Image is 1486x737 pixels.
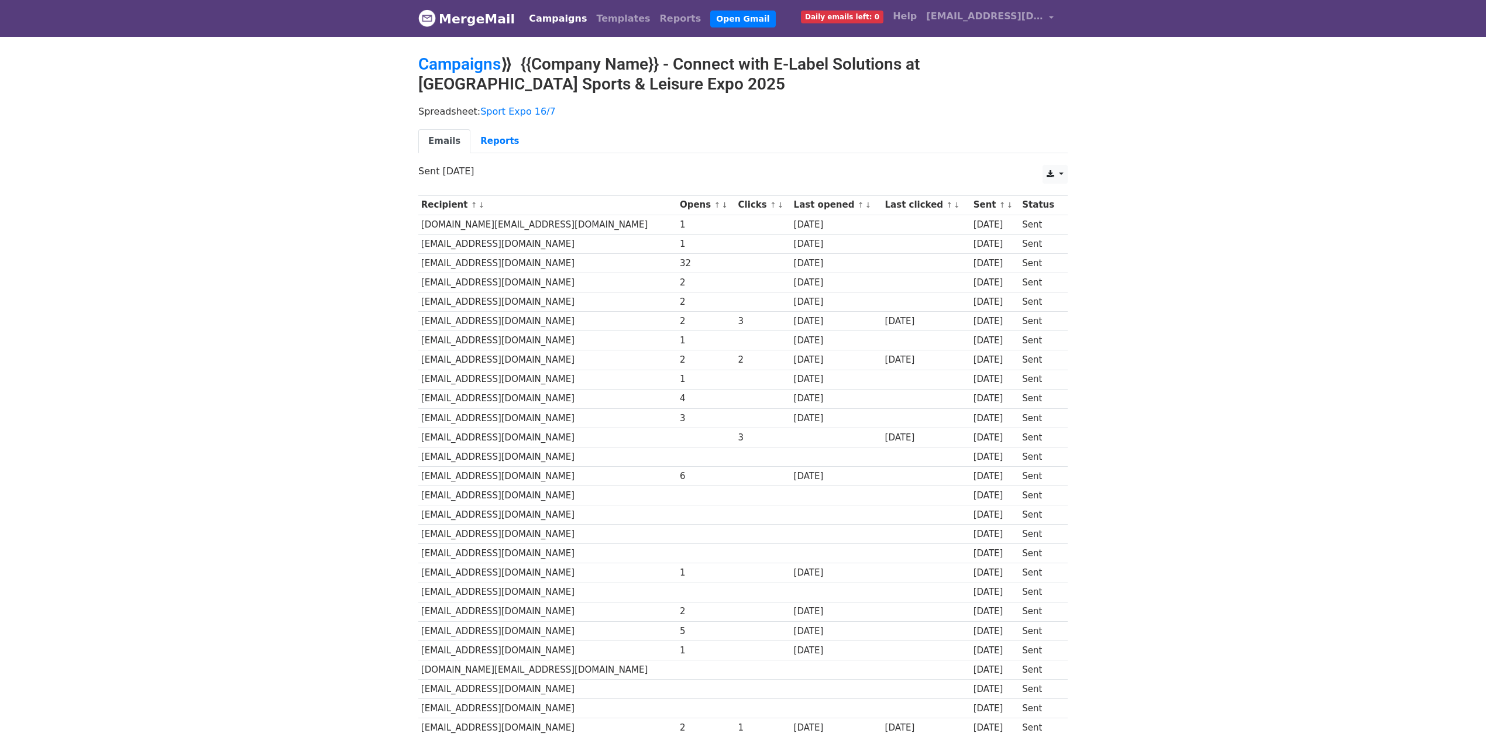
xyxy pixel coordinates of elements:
[1020,312,1062,331] td: Sent
[680,315,732,328] div: 2
[1020,234,1062,253] td: Sent
[418,408,677,428] td: [EMAIL_ADDRESS][DOMAIN_NAME]
[677,195,735,215] th: Opens
[1020,505,1062,525] td: Sent
[471,201,477,209] a: ↑
[714,201,720,209] a: ↑
[418,467,677,486] td: [EMAIL_ADDRESS][DOMAIN_NAME]
[974,218,1017,232] div: [DATE]
[882,195,971,215] th: Last clicked
[418,195,677,215] th: Recipient
[791,195,882,215] th: Last opened
[974,663,1017,677] div: [DATE]
[418,640,677,660] td: [EMAIL_ADDRESS][DOMAIN_NAME]
[418,331,677,350] td: [EMAIL_ADDRESS][DOMAIN_NAME]
[974,392,1017,405] div: [DATE]
[418,699,677,718] td: [EMAIL_ADDRESS][DOMAIN_NAME]
[418,583,677,602] td: [EMAIL_ADDRESS][DOMAIN_NAME]
[1020,563,1062,583] td: Sent
[885,353,968,367] div: [DATE]
[418,428,677,447] td: [EMAIL_ADDRESS][DOMAIN_NAME]
[418,621,677,640] td: [EMAIL_ADDRESS][DOMAIN_NAME]
[1020,292,1062,312] td: Sent
[418,6,515,31] a: MergeMail
[974,276,1017,290] div: [DATE]
[480,106,556,117] a: Sport Expo 16/7
[418,9,436,27] img: MergeMail logo
[418,234,677,253] td: [EMAIL_ADDRESS][DOMAIN_NAME]
[974,683,1017,696] div: [DATE]
[680,373,732,386] div: 1
[680,218,732,232] div: 1
[680,353,732,367] div: 2
[680,566,732,580] div: 1
[680,470,732,483] div: 6
[738,431,788,445] div: 3
[954,201,960,209] a: ↓
[1020,525,1062,544] td: Sent
[794,412,879,425] div: [DATE]
[794,334,879,347] div: [DATE]
[1020,486,1062,505] td: Sent
[710,11,775,27] a: Open Gmail
[1020,621,1062,640] td: Sent
[418,253,677,273] td: [EMAIL_ADDRESS][DOMAIN_NAME]
[1020,583,1062,602] td: Sent
[974,353,1017,367] div: [DATE]
[418,389,677,408] td: [EMAIL_ADDRESS][DOMAIN_NAME]
[418,602,677,621] td: [EMAIL_ADDRESS][DOMAIN_NAME]
[794,218,879,232] div: [DATE]
[1020,370,1062,389] td: Sent
[1020,428,1062,447] td: Sent
[680,257,732,270] div: 32
[680,276,732,290] div: 2
[418,54,501,74] a: Campaigns
[418,370,677,389] td: [EMAIL_ADDRESS][DOMAIN_NAME]
[794,237,879,251] div: [DATE]
[1007,201,1013,209] a: ↓
[1020,680,1062,699] td: Sent
[1020,273,1062,292] td: Sent
[885,721,968,735] div: [DATE]
[418,447,677,466] td: [EMAIL_ADDRESS][DOMAIN_NAME]
[470,129,529,153] a: Reports
[794,373,879,386] div: [DATE]
[885,315,968,328] div: [DATE]
[1020,195,1062,215] th: Status
[680,334,732,347] div: 1
[794,566,879,580] div: [DATE]
[974,586,1017,599] div: [DATE]
[418,273,677,292] td: [EMAIL_ADDRESS][DOMAIN_NAME]
[1020,467,1062,486] td: Sent
[1020,602,1062,621] td: Sent
[418,105,1068,118] p: Spreadsheet:
[738,315,788,328] div: 3
[1020,253,1062,273] td: Sent
[974,547,1017,560] div: [DATE]
[1020,331,1062,350] td: Sent
[1020,699,1062,718] td: Sent
[735,195,791,215] th: Clicks
[974,528,1017,541] div: [DATE]
[974,431,1017,445] div: [DATE]
[418,215,677,234] td: [DOMAIN_NAME][EMAIL_ADDRESS][DOMAIN_NAME]
[680,605,732,618] div: 2
[1020,660,1062,679] td: Sent
[1020,408,1062,428] td: Sent
[1020,544,1062,563] td: Sent
[794,295,879,309] div: [DATE]
[418,129,470,153] a: Emails
[974,508,1017,522] div: [DATE]
[974,625,1017,638] div: [DATE]
[418,680,677,699] td: [EMAIL_ADDRESS][DOMAIN_NAME]
[926,9,1043,23] span: [EMAIL_ADDRESS][DOMAIN_NAME]
[974,721,1017,735] div: [DATE]
[770,201,776,209] a: ↑
[974,373,1017,386] div: [DATE]
[974,257,1017,270] div: [DATE]
[1020,640,1062,660] td: Sent
[1020,389,1062,408] td: Sent
[418,505,677,525] td: [EMAIL_ADDRESS][DOMAIN_NAME]
[794,276,879,290] div: [DATE]
[796,5,888,28] a: Daily emails left: 0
